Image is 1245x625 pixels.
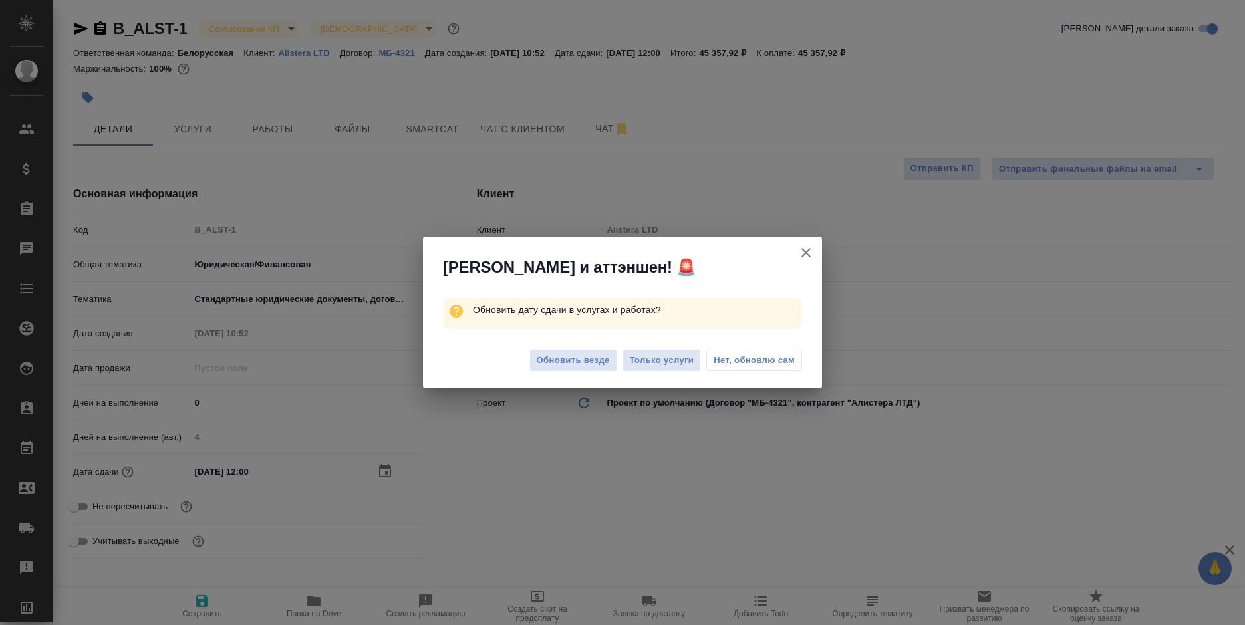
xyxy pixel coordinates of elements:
span: Обновить везде [537,353,610,368]
button: Нет, обновлю сам [706,350,802,371]
span: Только услуги [630,353,694,368]
span: Нет, обновлю сам [714,354,795,367]
p: Обновить дату сдачи в услугах и работах? [473,298,802,322]
button: Только услуги [622,349,702,372]
button: Обновить везде [529,349,617,372]
span: [PERSON_NAME] и аттэншен! 🚨 [443,257,696,278]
